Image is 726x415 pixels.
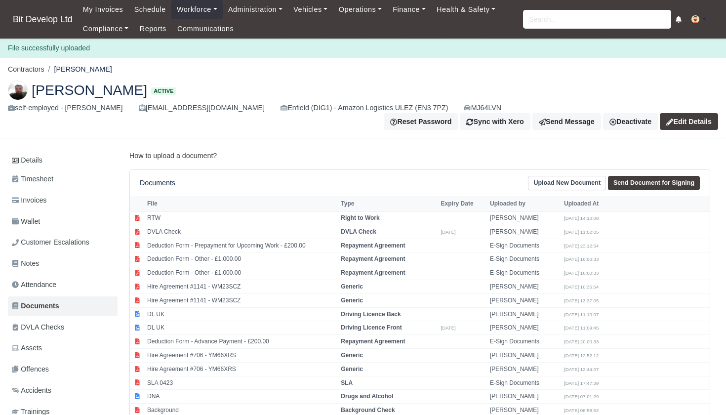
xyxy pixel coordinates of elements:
td: SLA 0423 [145,376,338,390]
strong: Generic [341,283,363,290]
strong: Generic [341,297,363,304]
small: [DATE] 14:10:08 [564,215,599,221]
strong: Generic [341,366,363,373]
strong: Background Check [341,407,395,414]
td: E-Sign Documents [487,266,562,280]
td: DL UK [145,307,338,321]
a: Documents [8,296,118,316]
small: [DATE] [441,229,456,235]
small: [DATE] 11:02:05 [564,229,599,235]
h6: Documents [140,179,175,187]
small: [DATE] 11:10:07 [564,312,599,317]
strong: Right to Work [341,214,379,221]
small: [DATE] 16:00:33 [564,270,599,276]
strong: Repayment Agreement [341,255,405,262]
span: Invoices [12,195,46,206]
a: Details [8,151,118,169]
span: Notes [12,258,39,269]
td: Hire Agreement #706 - YM66XRS [145,348,338,362]
span: [PERSON_NAME] [32,83,147,97]
a: Bit Develop Ltd [8,10,78,29]
td: E-Sign Documents [487,239,562,252]
td: [PERSON_NAME] [487,362,562,376]
a: Accidents [8,381,118,400]
td: [PERSON_NAME] [487,293,562,307]
span: DVLA Checks [12,322,64,333]
th: Uploaded At [562,196,636,211]
div: self-employed - [PERSON_NAME] [8,102,123,114]
span: Bit Develop Ltd [8,9,78,29]
span: Assets [12,342,42,354]
strong: Repayment Agreement [341,242,405,249]
td: Deduction Form - Prepayment for Upcoming Work - £200.00 [145,239,338,252]
strong: SLA [341,379,353,386]
span: Documents [12,300,59,312]
th: Uploaded by [487,196,562,211]
div: [EMAIL_ADDRESS][DOMAIN_NAME] [139,102,265,114]
span: Wallet [12,216,40,227]
td: [PERSON_NAME] [487,321,562,335]
strong: Driving Licence Back [341,311,401,318]
td: DL UK [145,321,338,335]
a: Assets [8,338,118,358]
a: Deactivate [603,113,658,130]
small: [DATE] 12:44:07 [564,367,599,372]
a: Edit Details [660,113,718,130]
small: [DATE] 07:01:29 [564,394,599,399]
td: Hire Agreement #706 - YM66XRS [145,362,338,376]
span: Accidents [12,385,51,396]
a: MJ64LVN [464,102,501,114]
small: [DATE] 13:37:05 [564,298,599,303]
li: [PERSON_NAME] [44,64,112,75]
th: File [145,196,338,211]
td: Hire Agreement #1141 - WM23SCZ [145,293,338,307]
span: Customer Escalations [12,237,89,248]
span: Offences [12,364,49,375]
strong: DVLA Check [341,228,376,235]
a: Timesheet [8,169,118,189]
span: Timesheet [12,173,53,185]
td: [PERSON_NAME] [487,348,562,362]
a: Compliance [78,19,134,39]
div: Iulian Spataru [0,73,726,139]
td: E-Sign Documents [487,252,562,266]
a: Reports [134,19,172,39]
button: Reset Password [384,113,458,130]
a: Contractors [8,65,44,73]
input: Search... [523,10,671,29]
small: [DATE] 06:58:52 [564,408,599,413]
td: E-Sign Documents [487,376,562,390]
small: [DATE] 23:12:54 [564,243,599,249]
strong: Generic [341,352,363,359]
strong: Driving Licence Front [341,324,402,331]
a: Offences [8,360,118,379]
td: [PERSON_NAME] [487,211,562,225]
td: Deduction Form - Advance Payment - £200.00 [145,335,338,349]
small: [DATE] 17:47:39 [564,380,599,386]
small: [DATE] [441,325,456,331]
small: [DATE] 11:09:45 [564,325,599,331]
small: [DATE] 16:00:33 [564,256,599,262]
a: How to upload a document? [129,152,217,160]
td: RTW [145,211,338,225]
strong: Repayment Agreement [341,338,405,345]
iframe: Chat Widget [677,368,726,415]
td: [PERSON_NAME] [487,225,562,239]
small: [DATE] 12:52:12 [564,353,599,358]
td: DVLA Check [145,225,338,239]
div: Enfield (DIG1) - Amazon Logistics ULEZ (EN3 7PZ) [281,102,448,114]
span: Active [151,87,176,95]
span: Attendance [12,279,56,290]
th: Type [338,196,438,211]
small: [DATE] 20:00:33 [564,339,599,344]
a: Communications [172,19,240,39]
td: E-Sign Documents [487,335,562,349]
strong: Drugs and Alcohol [341,393,393,400]
strong: Repayment Agreement [341,269,405,276]
td: [PERSON_NAME] [487,390,562,404]
td: Hire Agreement #1141 - WM23SCZ [145,280,338,294]
td: Deduction Form - Other - £1,000.00 [145,252,338,266]
a: Send Document for Signing [608,176,700,190]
